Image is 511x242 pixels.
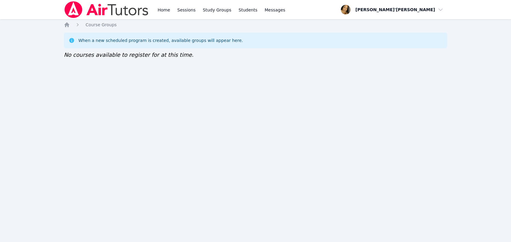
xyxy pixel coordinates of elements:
span: Course Groups [86,22,117,27]
img: Air Tutors [64,1,149,18]
nav: Breadcrumb [64,22,447,28]
span: Messages [265,7,285,13]
span: No courses available to register for at this time. [64,52,194,58]
div: When a new scheduled program is created, available groups will appear here. [78,37,243,43]
a: Course Groups [86,22,117,28]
